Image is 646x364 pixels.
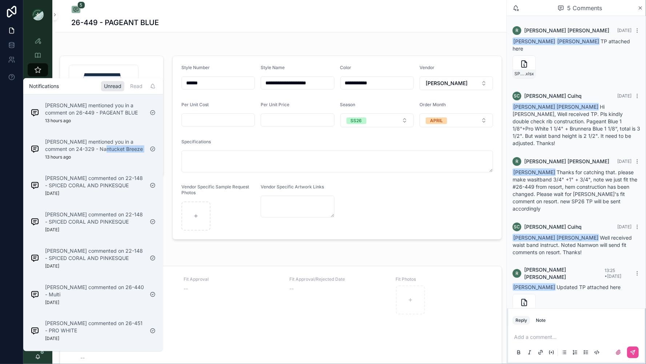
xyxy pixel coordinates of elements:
p: [DATE] [45,191,59,196]
button: Reply [513,316,530,325]
span: [PERSON_NAME] [PERSON_NAME] [524,266,605,281]
span: Fit Approval/Rejected Date [290,276,387,282]
span: Per Unit Cost [181,102,209,107]
span: Hi [PERSON_NAME], Well received TP. Pls kindly double check rib construction. Pageant Blue 1 1/8“... [513,104,640,146]
img: Notification icon [31,108,39,117]
p: [PERSON_NAME] mentioned you in a comment on 26-449 - PAGEANT BLUE [45,102,144,116]
p: [PERSON_NAME] commented on 26-451 - PRO WHITE [45,320,144,335]
span: Style Number [181,65,210,70]
div: -- [80,354,85,361]
span: Vendor [420,65,434,70]
img: Notification icon [31,327,39,335]
span: Updated TP attached here [513,284,621,290]
p: [DATE] [45,300,59,305]
div: scrollable content [23,29,52,159]
button: Select Button [340,113,414,127]
img: Notification icon [31,217,39,226]
span: [DATE] [617,28,631,33]
span: Season [340,102,356,107]
span: Fit Approval [184,276,281,282]
span: [PERSON_NAME] [PERSON_NAME] [524,158,609,165]
span: 5 Comments [567,4,602,12]
span: 13:25 • [DATE] [605,268,621,279]
div: APRIL [430,117,443,124]
span: Color [340,65,352,70]
p: 13 hours ago [45,154,71,160]
p: [PERSON_NAME] commented on 22-148 - SPICED CORAL AND PINKESQUE [45,175,144,189]
span: R [515,28,518,33]
span: Per Unit Price [261,102,289,107]
span: SP26--TN#26-449-CURVED-FLAP-OVER-SKIRT_[DATE] [514,71,525,77]
span: 5 [77,1,85,9]
p: 13 hours ago [45,118,71,124]
span: R [515,159,518,164]
span: [PERSON_NAME] [PERSON_NAME] [513,234,599,241]
p: [DATE] [45,227,59,233]
span: Specifications [181,139,211,144]
span: [PERSON_NAME] Cuihq [524,92,582,100]
span: [PERSON_NAME] [426,80,468,87]
img: Notification icon [31,145,39,153]
div: SS26 [351,117,362,124]
span: R [515,271,518,276]
h1: Notifications [29,83,59,90]
span: Fit Photos [396,276,493,282]
button: Select Button [420,76,493,90]
button: 5 [72,6,80,15]
img: Notification icon [31,290,39,299]
span: Vendor Specific Sample Request Photos [181,184,249,195]
span: [PERSON_NAME] [557,37,600,45]
span: SC [514,93,520,99]
span: [PERSON_NAME] Cuihq [524,223,582,231]
span: SC [514,224,520,230]
span: .xlsx [525,71,534,77]
span: -- [184,285,188,292]
img: Notification icon [31,181,39,190]
div: Unread [101,81,124,91]
span: [PERSON_NAME] [513,168,556,176]
p: [DATE] [45,263,59,269]
span: [PERSON_NAME] [513,283,556,291]
img: App logo [32,9,44,20]
button: Note [533,316,549,325]
span: TP attached here [513,38,630,52]
span: Vendor Specific Artwork Links [261,184,324,189]
span: Style Name [261,65,285,70]
span: Fit Notes [77,343,493,348]
button: Select Button [420,113,493,127]
p: [PERSON_NAME] mentioned you in a comment on 24-329 - Nantucket Breeze [45,138,144,153]
p: [PERSON_NAME] commented on 22-148 - SPICED CORAL AND PINKESQUE [45,247,144,262]
h1: 26-449 - PAGEANT BLUE [72,17,159,28]
div: Read [127,81,145,91]
p: [PERSON_NAME] commented on 26-440 - Multi [45,284,144,298]
img: Notification icon [31,254,39,263]
span: [DATE] [617,93,631,99]
span: [DATE] [617,159,631,164]
span: [PERSON_NAME] [PERSON_NAME] [524,27,609,34]
span: Order Month [420,102,446,107]
span: [DATE] [617,224,631,229]
span: [PERSON_NAME] [PERSON_NAME] [513,103,599,111]
span: Thanks for catching that. please make wasitband 3/4" +1" + 3/4", note we just fit the #26-449 fro... [513,169,637,212]
span: Well received waist band instruct. Noted Namwon will send fit comments on resort. Thanks! [513,235,632,255]
span: -- [290,285,294,292]
p: [PERSON_NAME] commented on 22-148 - SPICED CORAL AND PINKESQUE [45,211,144,225]
div: Note [536,317,546,323]
p: [DATE] [45,336,59,342]
span: [PERSON_NAME] [513,37,556,45]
